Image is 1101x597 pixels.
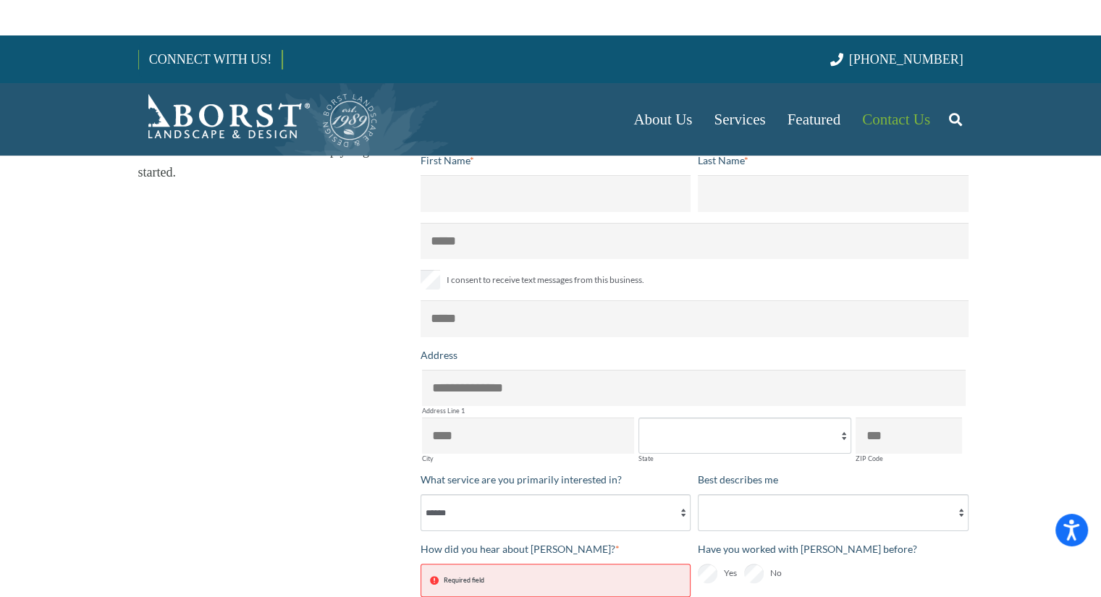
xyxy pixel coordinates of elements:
span: First Name [421,154,470,166]
input: First Name* [421,175,691,211]
label: City [422,455,635,462]
div: Required field [444,570,484,591]
span: Yes [724,564,737,582]
span: Services [714,111,765,128]
span: Last Name [698,154,744,166]
input: Yes [698,564,717,583]
a: Featured [777,83,851,156]
span: How did you hear about [PERSON_NAME]? [421,543,615,555]
a: About Us [623,83,703,156]
input: I consent to receive text messages from this business. [421,270,440,289]
input: Last Name* [698,175,969,211]
span: Have you worked with [PERSON_NAME] before? [698,543,917,555]
span: No [770,564,782,582]
select: Best describes me [698,494,969,530]
a: [PHONE_NUMBER] [830,52,963,67]
span: Contact Us [862,111,930,128]
label: Address Line 1 [422,407,966,414]
p: Fill out the form below and we’ll help you get started. [138,140,408,183]
a: Search [941,101,970,137]
span: What service are you primarily interested in? [421,473,622,486]
span: [PHONE_NUMBER] [849,52,963,67]
a: Borst-Logo [138,90,379,148]
span: Featured [788,111,840,128]
label: State [638,455,851,462]
label: ZIP Code [856,455,962,462]
span: I consent to receive text messages from this business. [447,271,644,289]
input: No [744,564,764,583]
a: Services [703,83,776,156]
select: What service are you primarily interested in? [421,494,691,530]
span: About Us [633,111,692,128]
span: Address [421,349,457,361]
a: CONNECT WITH US! [139,42,282,77]
a: Contact Us [851,83,941,156]
span: Best describes me [698,473,778,486]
